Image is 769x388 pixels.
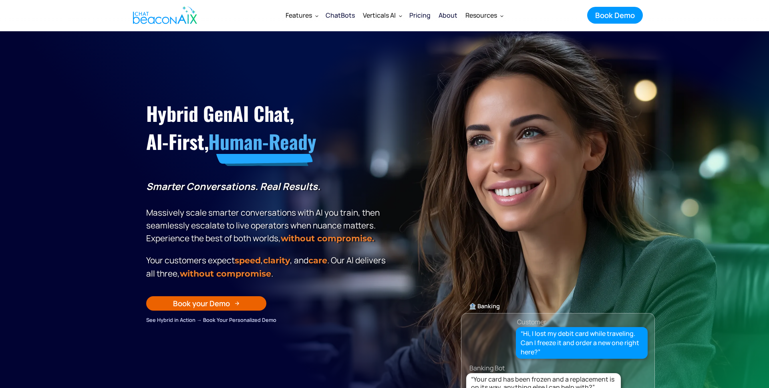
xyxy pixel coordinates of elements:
[587,7,643,24] a: Book Demo
[461,6,507,25] div: Resources
[409,10,431,21] div: Pricing
[286,10,312,21] div: Features
[359,6,405,25] div: Verticals AI
[517,316,546,327] div: Customer
[405,5,435,26] a: Pricing
[146,315,389,324] div: See Hybrid in Action → Book Your Personalized Demo
[595,10,635,20] div: Book Demo
[146,180,389,245] p: Massively scale smarter conversations with AI you train, then seamlessly escalate to live operato...
[146,254,389,280] p: Your customers expect , , and . Our Al delivers all three, .
[235,255,261,265] strong: speed
[208,127,316,156] span: Human-Ready
[126,1,201,29] a: home
[326,10,355,21] div: ChatBots
[315,14,318,17] img: Dropdown
[263,255,290,265] span: clarity
[282,6,322,25] div: Features
[363,10,396,21] div: Verticals AI
[500,14,503,17] img: Dropdown
[521,329,643,357] div: “Hi, I lost my debit card while traveling. Can I freeze it and order a new one right here?”
[281,233,374,243] strong: without compromise.
[465,10,497,21] div: Resources
[235,301,240,306] img: Arrow
[146,296,266,311] a: Book your Demo
[439,10,457,21] div: About
[180,269,271,279] span: without compromise
[322,5,359,26] a: ChatBots
[146,99,389,156] h1: Hybrid GenAI Chat, AI-First,
[308,255,327,265] span: care
[461,301,654,312] div: 🏦 Banking
[146,180,320,193] strong: Smarter Conversations. Real Results.
[173,298,230,309] div: Book your Demo
[399,14,402,17] img: Dropdown
[435,5,461,26] a: About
